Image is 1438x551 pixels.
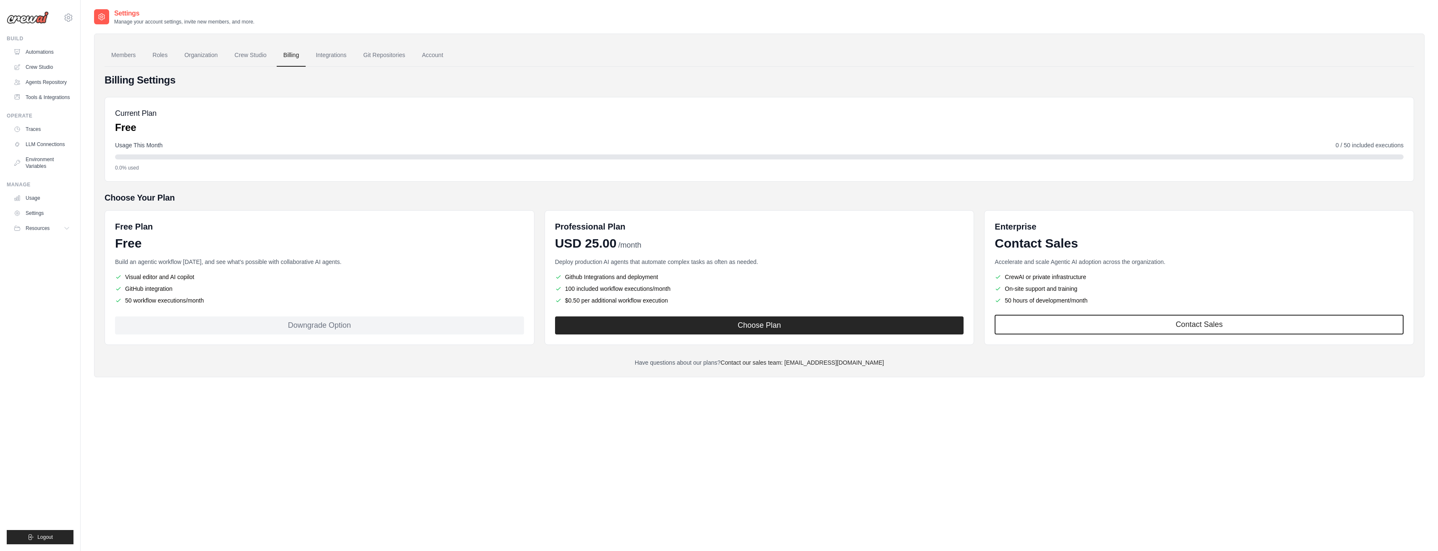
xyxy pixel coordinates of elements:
[10,153,73,173] a: Environment Variables
[115,285,524,293] li: GitHub integration
[115,121,157,134] p: Free
[555,236,617,251] span: USD 25.00
[115,221,153,232] h6: Free Plan
[309,44,353,67] a: Integrations
[115,236,524,251] div: Free
[356,44,412,67] a: Git Repositories
[7,112,73,119] div: Operate
[7,35,73,42] div: Build
[105,358,1414,367] p: Have questions about our plans?
[7,530,73,544] button: Logout
[105,192,1414,204] h5: Choose Your Plan
[37,534,53,541] span: Logout
[995,296,1404,305] li: 50 hours of development/month
[277,44,306,67] a: Billing
[10,138,73,151] a: LLM Connections
[10,123,73,136] a: Traces
[995,236,1404,251] div: Contact Sales
[995,285,1404,293] li: On-site support and training
[115,165,139,171] span: 0.0% used
[995,273,1404,281] li: CrewAI or private infrastructure
[10,191,73,205] a: Usage
[555,273,964,281] li: Github Integrations and deployment
[555,316,964,334] button: Choose Plan
[105,44,142,67] a: Members
[7,11,49,24] img: Logo
[178,44,224,67] a: Organization
[555,221,626,232] h6: Professional Plan
[555,296,964,305] li: $0.50 per additional workflow execution
[26,225,50,232] span: Resources
[10,45,73,59] a: Automations
[10,222,73,235] button: Resources
[146,44,174,67] a: Roles
[995,315,1404,334] a: Contact Sales
[114,18,254,25] p: Manage your account settings, invite new members, and more.
[1336,141,1404,149] span: 0 / 50 included executions
[10,206,73,220] a: Settings
[105,73,1414,87] h4: Billing Settings
[618,240,641,251] span: /month
[114,8,254,18] h2: Settings
[555,285,964,293] li: 100 included workflow executions/month
[415,44,450,67] a: Account
[995,258,1404,266] p: Accelerate and scale Agentic AI adoption across the organization.
[10,91,73,104] a: Tools & Integrations
[10,76,73,89] a: Agents Repository
[555,258,964,266] p: Deploy production AI agents that automate complex tasks as often as needed.
[115,141,162,149] span: Usage This Month
[115,107,157,119] h5: Current Plan
[720,359,884,366] a: Contact our sales team: [EMAIL_ADDRESS][DOMAIN_NAME]
[228,44,273,67] a: Crew Studio
[115,273,524,281] li: Visual editor and AI copilot
[995,221,1404,232] h6: Enterprise
[7,181,73,188] div: Manage
[115,258,524,266] p: Build an agentic workflow [DATE], and see what's possible with collaborative AI agents.
[10,60,73,74] a: Crew Studio
[115,316,524,334] div: Downgrade Option
[115,296,524,305] li: 50 workflow executions/month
